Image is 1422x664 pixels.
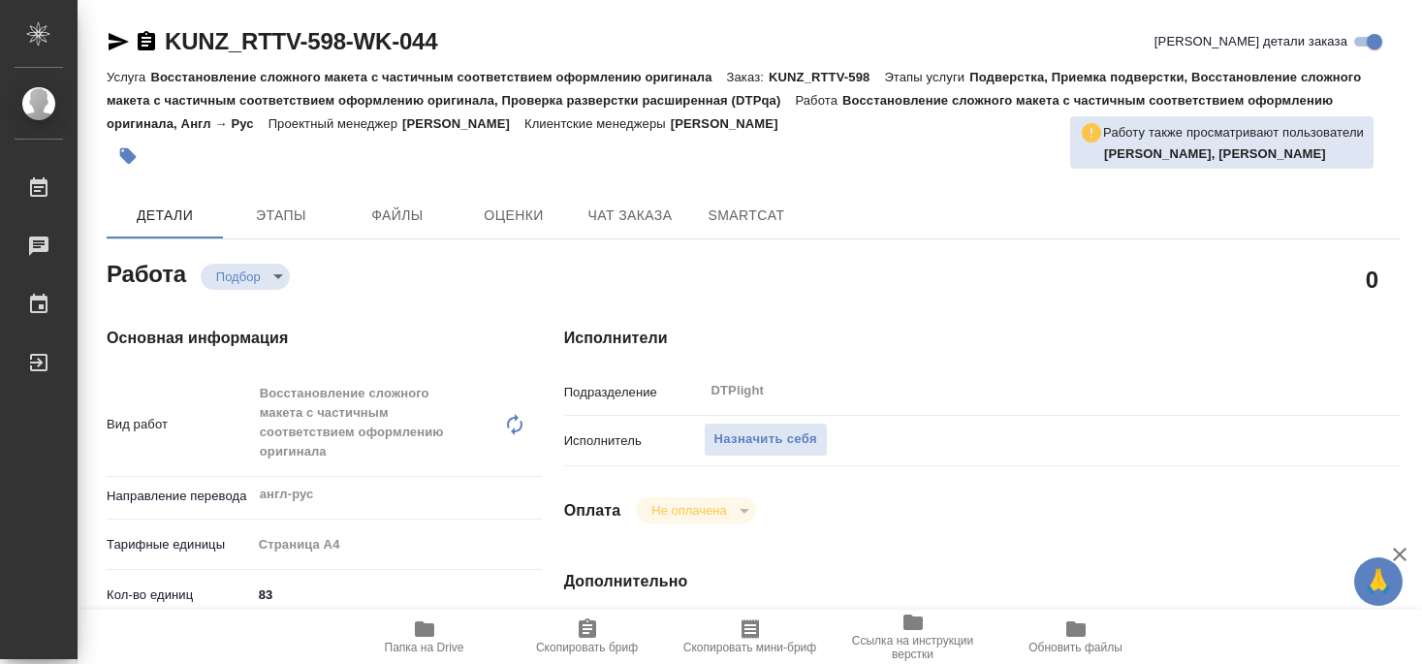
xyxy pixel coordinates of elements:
p: Исполнитель [564,431,704,451]
span: 🙏 [1362,561,1395,602]
p: Работу также просматривают пользователи [1103,123,1364,142]
h2: Работа [107,255,186,290]
p: Подразделение [564,383,704,402]
h4: Оплата [564,499,621,522]
button: 🙏 [1354,557,1403,606]
span: Этапы [235,204,328,228]
span: Скопировать бриф [536,641,638,654]
div: Подбор [201,264,290,290]
div: Подбор [636,497,755,523]
span: [PERSON_NAME] детали заказа [1154,32,1347,51]
span: Скопировать мини-бриф [683,641,816,654]
span: Ссылка на инструкции верстки [843,634,983,661]
input: ✎ Введи что-нибудь [252,581,543,609]
span: SmartCat [700,204,793,228]
span: Оценки [467,204,560,228]
a: KUNZ_RTTV-598-WK-044 [165,28,437,54]
p: Работа [795,93,842,108]
span: Назначить себя [714,428,817,451]
p: [PERSON_NAME] [671,116,793,131]
div: Страница А4 [252,528,543,561]
button: Добавить тэг [107,135,149,177]
span: Папка на Drive [385,641,464,654]
p: Петрова Валерия, Овечкина Дарья [1104,144,1364,164]
p: [PERSON_NAME] [402,116,524,131]
button: Обновить файлы [995,610,1157,664]
b: [PERSON_NAME], [PERSON_NAME] [1104,146,1326,161]
button: Скопировать бриф [506,610,669,664]
p: Направление перевода [107,487,252,506]
h4: Исполнители [564,327,1401,350]
p: Вид работ [107,415,252,434]
button: Скопировать мини-бриф [669,610,832,664]
p: Клиентские менеджеры [524,116,671,131]
p: Кол-во единиц [107,585,252,605]
p: Услуга [107,70,150,84]
button: Подбор [210,269,267,285]
button: Скопировать ссылку для ЯМессенджера [107,30,130,53]
button: Ссылка на инструкции верстки [832,610,995,664]
button: Назначить себя [704,423,828,457]
p: Этапы услуги [884,70,969,84]
button: Не оплачена [646,502,732,519]
p: KUNZ_RTTV-598 [769,70,884,84]
button: Скопировать ссылку [135,30,158,53]
h2: 0 [1366,263,1378,296]
h4: Основная информация [107,327,487,350]
button: Папка на Drive [343,610,506,664]
span: Обновить файлы [1028,641,1122,654]
p: Проектный менеджер [269,116,402,131]
h4: Дополнительно [564,570,1401,593]
p: Заказ: [727,70,769,84]
span: Чат заказа [584,204,677,228]
span: Файлы [351,204,444,228]
p: Тарифные единицы [107,535,252,554]
p: Восстановление сложного макета с частичным соответствием оформлению оригинала [150,70,726,84]
span: Детали [118,204,211,228]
